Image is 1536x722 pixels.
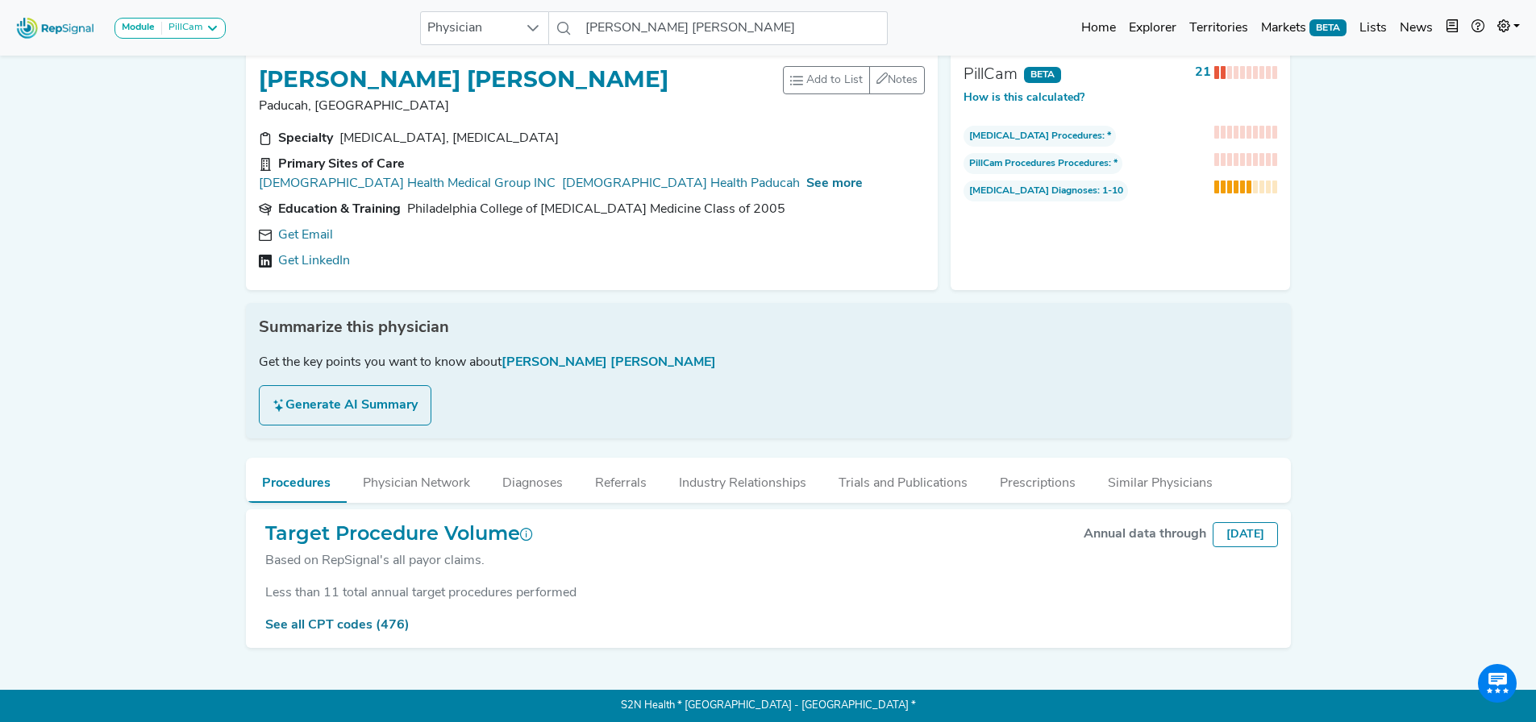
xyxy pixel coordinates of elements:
[278,200,401,219] div: Education & Training
[969,184,1097,198] span: [MEDICAL_DATA] Diagnoses
[1084,525,1206,544] div: Annual data through
[1439,12,1465,44] button: Intel Book
[964,63,1018,87] div: PillCam
[1353,12,1393,44] a: Lists
[783,66,925,94] div: toolbar
[278,251,350,271] a: Get LinkedIn
[969,129,1102,143] span: [MEDICAL_DATA] Procedures
[246,690,1291,722] p: S2N Health * [GEOGRAPHIC_DATA] - [GEOGRAPHIC_DATA] *
[259,316,449,340] span: Summarize this physician
[1195,66,1211,79] strong: 21
[562,174,800,193] a: [DEMOGRAPHIC_DATA] Health Paducah
[964,89,1084,106] button: How is this calculated?
[265,522,533,546] h2: Target Procedure Volume
[1024,67,1061,83] span: BETA
[1309,19,1347,35] span: BETA
[822,458,984,501] button: Trials and Publications
[579,458,663,501] button: Referrals
[265,551,533,571] div: Based on RepSignal's all payor claims.
[407,200,785,219] div: Philadelphia College of Osteopathic Medicine Class of 2005
[486,458,579,501] button: Diagnoses
[246,458,347,503] button: Procedures
[806,177,863,190] span: See more
[278,226,333,245] a: Get Email
[663,458,822,501] button: Industry Relationships
[259,66,668,93] h1: [PERSON_NAME] [PERSON_NAME]
[259,385,431,425] button: Generate AI Summary
[259,174,556,193] a: [DEMOGRAPHIC_DATA] Health Medical Group INC
[278,129,333,148] div: Specialty
[869,66,925,94] button: Notes
[259,353,1278,372] div: Get the key points you want to know about
[347,458,486,501] button: Physician Network
[114,18,226,39] button: ModulePillCam
[1255,12,1353,44] a: MarketsBETA
[969,156,1109,171] span: PillCam Procedures Procedures
[888,74,918,86] span: Notes
[259,583,1278,603] div: Less than 11 total annual target procedures performed
[1122,12,1183,44] a: Explorer
[122,23,155,32] strong: Module
[1092,458,1229,501] button: Similar Physicians
[783,66,870,94] button: Add to List
[162,22,202,35] div: PillCam
[579,11,887,45] input: Search a physician
[421,12,518,44] span: Physician
[984,458,1092,501] button: Prescriptions
[278,155,405,174] div: Primary Sites of Care
[1075,12,1122,44] a: Home
[502,356,716,369] span: [PERSON_NAME] [PERSON_NAME]
[1213,522,1278,547] div: [DATE]
[806,72,863,89] span: Add to List
[964,180,1128,201] span: : 1-10
[1183,12,1255,44] a: Territories
[1393,12,1439,44] a: News
[339,129,559,148] div: Vascular Surgery, Vascular Surgery
[259,97,784,116] p: Paducah, [GEOGRAPHIC_DATA]
[265,619,410,632] a: See all CPT codes (476)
